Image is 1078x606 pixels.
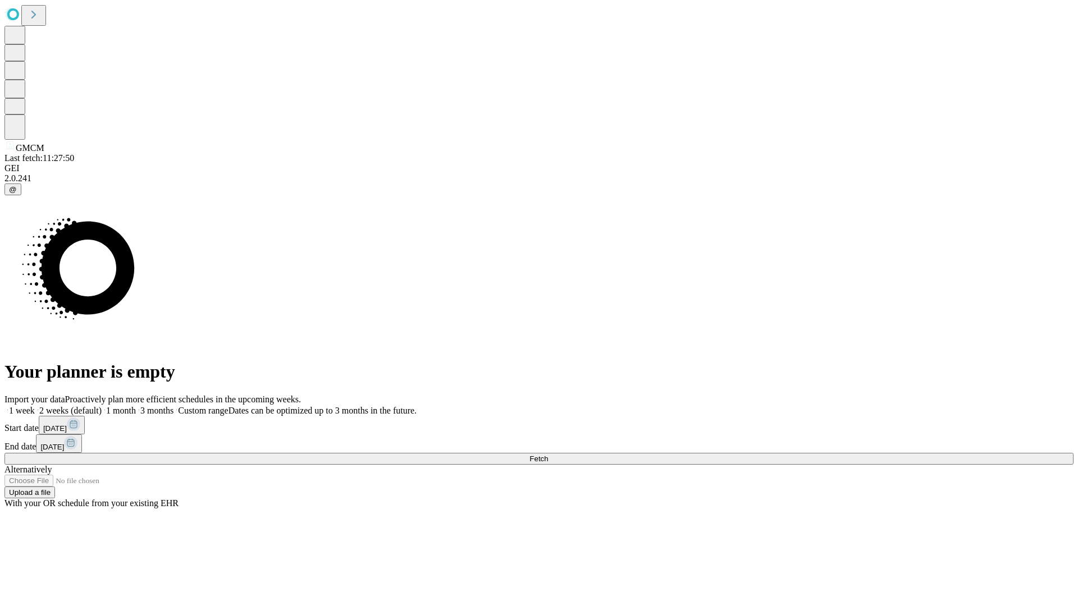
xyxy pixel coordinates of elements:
[140,406,173,415] span: 3 months
[36,434,82,453] button: [DATE]
[4,498,179,508] span: With your OR schedule from your existing EHR
[16,143,44,153] span: GMCM
[4,486,55,498] button: Upload a file
[4,183,21,195] button: @
[43,424,67,433] span: [DATE]
[9,406,35,415] span: 1 week
[529,454,548,463] span: Fetch
[4,434,1074,453] div: End date
[4,173,1074,183] div: 2.0.241
[9,185,17,194] span: @
[106,406,136,415] span: 1 month
[4,453,1074,465] button: Fetch
[229,406,417,415] span: Dates can be optimized up to 3 months in the future.
[4,153,74,163] span: Last fetch: 11:27:50
[65,394,301,404] span: Proactively plan more efficient schedules in the upcoming weeks.
[4,394,65,404] span: Import your data
[39,416,85,434] button: [DATE]
[4,465,52,474] span: Alternatively
[39,406,102,415] span: 2 weeks (default)
[4,361,1074,382] h1: Your planner is empty
[40,443,64,451] span: [DATE]
[178,406,228,415] span: Custom range
[4,416,1074,434] div: Start date
[4,163,1074,173] div: GEI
